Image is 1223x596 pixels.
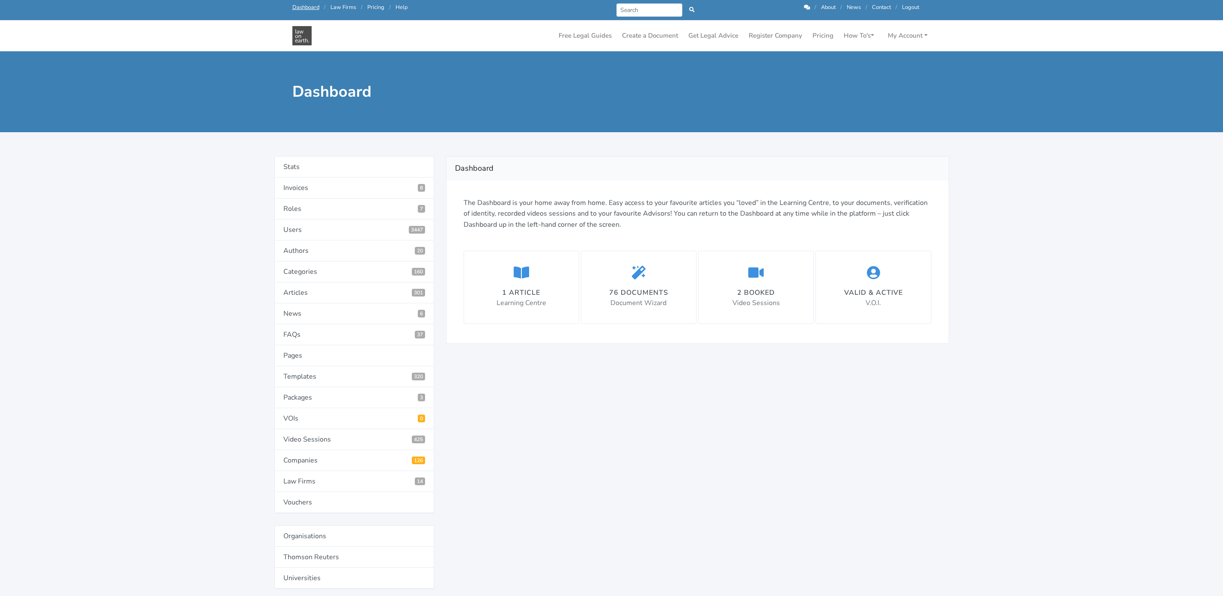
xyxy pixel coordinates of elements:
[418,205,425,213] span: 7
[412,289,425,297] span: 301
[274,345,434,366] a: Pages
[274,471,434,492] a: Law Firms14
[396,3,408,11] a: Help
[274,156,434,178] a: Stats
[732,298,780,309] p: Video Sessions
[274,324,434,345] a: FAQs
[609,298,668,309] p: Document Wizard
[732,288,780,298] div: 2 booked
[840,27,878,44] a: How To's
[274,429,434,450] a: Video Sessions425
[274,219,434,240] a: Users3447
[274,366,434,387] a: Templates
[418,184,425,192] span: 8
[616,3,683,17] input: Search
[840,3,842,11] span: /
[418,394,425,401] span: 3
[809,27,837,44] a: Pricing
[274,261,434,282] a: Categories160
[464,251,579,323] a: 1 article Learning Centre
[412,436,425,443] span: Video Sessions
[698,251,814,323] a: 2 booked Video Sessions
[815,3,816,11] span: /
[884,27,931,44] a: My Account
[847,3,861,11] a: News
[274,450,434,471] a: Companies126
[361,3,363,11] span: /
[274,178,434,199] a: Invoices8
[455,162,940,175] h2: Dashboard
[274,525,434,547] a: Organisations
[581,251,696,323] a: 76 documents Document Wizard
[872,3,891,11] a: Contact
[745,27,806,44] a: Register Company
[389,3,391,11] span: /
[896,3,897,11] span: /
[415,477,425,485] span: Law Firms
[412,268,425,276] span: 160
[274,547,434,568] a: Thomson Reuters
[292,3,319,11] a: Dashboard
[274,387,434,408] a: Packages3
[330,3,356,11] a: Law Firms
[324,3,326,11] span: /
[367,3,384,11] a: Pricing
[412,457,425,464] span: Registered Companies
[464,198,931,231] p: The Dashboard is your home away from home. Easy access to your favourite articles you “loved” in ...
[274,282,434,303] a: Articles
[412,373,425,380] span: 320
[415,331,425,338] span: 37
[844,298,903,309] p: V.O.I.
[685,27,742,44] a: Get Legal Advice
[274,492,434,513] a: Vouchers
[274,199,434,219] a: Roles7
[292,26,312,45] img: Law On Earth
[409,226,425,234] span: 3447
[497,288,546,298] div: 1 article
[902,3,919,11] a: Logout
[274,303,434,324] a: News
[866,3,867,11] span: /
[274,240,434,261] a: Authors20
[815,251,931,323] a: Valid & Active V.O.I.
[292,82,606,101] h1: Dashboard
[274,408,434,429] a: VOIs0
[619,27,681,44] a: Create a Document
[418,415,425,422] span: Pending VOIs
[497,298,546,309] p: Learning Centre
[844,288,903,298] div: Valid & Active
[418,310,425,317] span: 6
[555,27,615,44] a: Free Legal Guides
[609,288,668,298] div: 76 documents
[415,247,425,255] span: 20
[821,3,836,11] a: About
[274,568,434,589] a: Universities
